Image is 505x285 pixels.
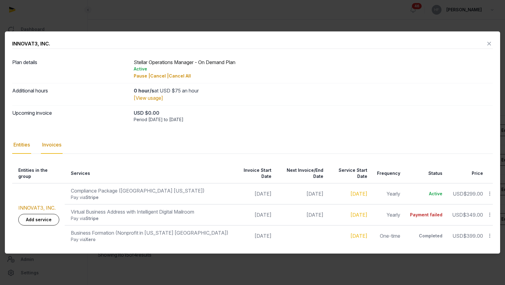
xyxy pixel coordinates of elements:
a: Add service [18,214,59,225]
div: Compliance Package ([GEOGRAPHIC_DATA] [US_STATE]) [71,187,228,194]
div: at USD $75 an hour [134,87,493,94]
div: Pay via [71,194,228,200]
span: Cancel All [169,73,191,78]
nav: Tabs [12,136,493,154]
div: Period [DATE] to [DATE] [134,117,493,123]
th: Price [446,164,487,183]
span: USD [452,212,463,218]
span: Cancel | [150,73,169,78]
div: USD $0.00 [134,109,493,117]
th: Frequency [371,164,404,183]
span: Stripe [85,195,99,200]
td: [DATE] [232,204,275,225]
span: [DATE] [307,212,323,218]
span: USD [452,233,463,239]
span: USD [453,191,463,197]
span: Xero [85,237,96,242]
span: $399.00 [463,233,483,239]
th: Next Invoice/End Date [275,164,327,183]
a: INNOVAT3, INC. [18,205,56,211]
th: Status [404,164,446,183]
div: Active [134,66,493,72]
th: Entities in the group [12,164,65,183]
td: [DATE] [232,225,275,247]
td: Yearly [371,204,404,225]
span: Stripe [85,216,99,221]
a: [DATE] [351,191,367,197]
td: [DATE] [232,183,275,204]
div: Business Formation (Nonprofit in [US_STATE] [GEOGRAPHIC_DATA]) [71,229,228,236]
span: $349.00 [463,212,483,218]
div: Entities [12,136,31,154]
div: INNOVAT3, INC. [12,40,50,47]
a: [DATE] [351,212,367,218]
strong: 0 hour/s [134,88,154,94]
dt: Additional hours [12,87,129,102]
div: Stellar Operations Manager - On Demand Plan [134,59,493,79]
div: Payment failed [410,212,442,218]
th: Service Start Date [327,164,371,183]
dt: Plan details [12,59,129,79]
div: Active [410,191,442,197]
div: Pay via [71,236,228,243]
span: [DATE] [307,191,323,197]
td: One-time [371,225,404,247]
span: $299.00 [463,191,483,197]
th: Invoice Start Date [232,164,275,183]
div: Virtual Business Address with Intelligent Digital Mailroom [71,208,228,215]
a: [View usage] [134,95,163,101]
dt: Upcoming invoice [12,109,129,123]
div: Completed [410,233,442,239]
div: Pay via [71,215,228,222]
th: Services [65,164,232,183]
td: Yearly [371,183,404,204]
a: [DATE] [351,233,367,239]
span: Pause | [134,73,150,78]
div: Invoices [41,136,63,154]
